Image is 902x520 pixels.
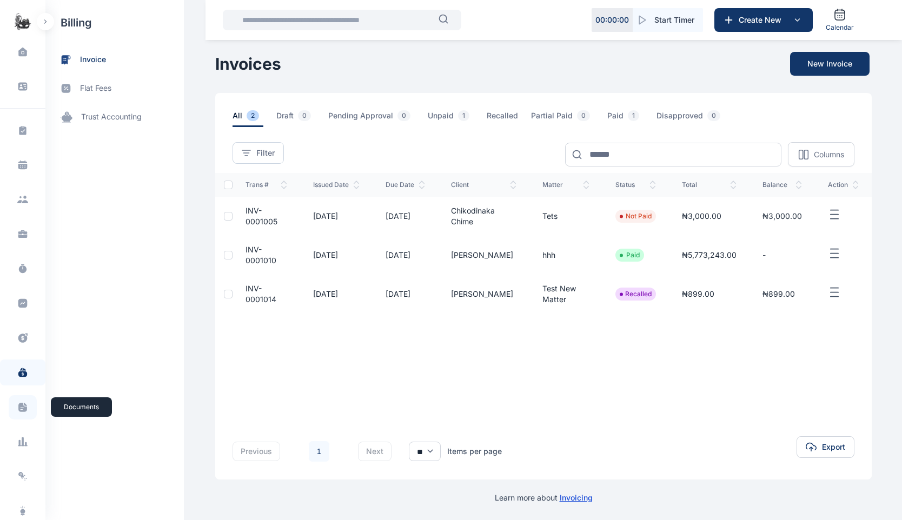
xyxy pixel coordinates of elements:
td: [DATE] [300,197,373,236]
a: trust accounting [45,103,184,131]
span: issued date [313,181,360,189]
li: 上一页 [289,444,304,459]
span: ₦899.00 [682,289,714,298]
span: Pending Approval [328,110,415,127]
span: 0 [298,110,311,121]
span: Disapproved [656,110,725,127]
button: Columns [788,142,854,166]
td: Tets [529,197,602,236]
span: 0 [577,110,590,121]
span: Filter [256,148,275,158]
span: All [233,110,263,127]
button: next [358,442,392,461]
span: Due Date [386,181,425,189]
a: Pending Approval0 [328,110,428,127]
a: Calendar [821,4,858,36]
td: [PERSON_NAME] [438,236,529,275]
li: Paid [620,251,640,259]
a: Disapproved0 [656,110,738,127]
span: balance [762,181,802,189]
span: Unpaid [428,110,474,127]
span: action [828,181,859,189]
p: Learn more about [495,492,593,503]
span: Export [822,442,845,452]
span: Paid [607,110,644,127]
a: INV-0001005 [246,206,277,226]
button: previous [233,442,280,461]
span: ₦3,000.00 [682,211,721,221]
a: 1 [309,441,329,462]
p: Columns [814,149,844,160]
span: 2 [247,110,259,121]
span: - [762,250,766,259]
li: 1 [308,441,330,462]
a: Recalled [487,110,531,127]
span: ₦899.00 [762,289,795,298]
a: flat fees [45,74,184,103]
span: 1 [458,110,469,121]
button: Export [797,436,854,458]
span: ₦5,773,243.00 [682,250,737,259]
span: flat fees [80,83,111,94]
a: Invoicing [560,493,593,502]
span: total [682,181,737,189]
li: 下一页 [334,444,349,459]
span: Trans # [246,181,287,189]
a: All2 [233,110,276,127]
span: Create New [734,15,791,25]
td: Test New Matter [529,275,602,314]
p: 00 : 00 : 00 [595,15,629,25]
a: Paid1 [607,110,656,127]
button: New Invoice [790,52,870,76]
span: Partial Paid [531,110,594,127]
button: Create New [714,8,813,32]
span: Calendar [826,23,854,32]
span: ₦3,000.00 [762,211,802,221]
td: [PERSON_NAME] [438,275,529,314]
span: 0 [707,110,720,121]
span: 1 [628,110,639,121]
a: INV-0001014 [246,284,276,304]
span: Matter [542,181,589,189]
li: Not Paid [620,212,652,221]
td: [DATE] [300,236,373,275]
a: Draft0 [276,110,328,127]
h1: Invoices [215,54,281,74]
button: Filter [233,142,284,164]
td: hhh [529,236,602,275]
li: Recalled [620,290,652,298]
a: Partial Paid0 [531,110,607,127]
td: [DATE] [300,275,373,314]
span: 0 [397,110,410,121]
span: Start Timer [654,15,694,25]
span: invoice [80,54,106,65]
div: Items per page [447,446,502,457]
span: Draft [276,110,315,127]
button: Start Timer [633,8,703,32]
td: [DATE] [373,275,438,314]
a: Unpaid1 [428,110,487,127]
td: [DATE] [373,236,438,275]
span: Recalled [487,110,518,127]
td: Chikodinaka Chime [438,197,529,236]
span: client [451,181,516,189]
a: INV-0001010 [246,245,276,265]
td: [DATE] [373,197,438,236]
span: status [615,181,656,189]
a: invoice [45,45,184,74]
span: trust accounting [81,111,142,123]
